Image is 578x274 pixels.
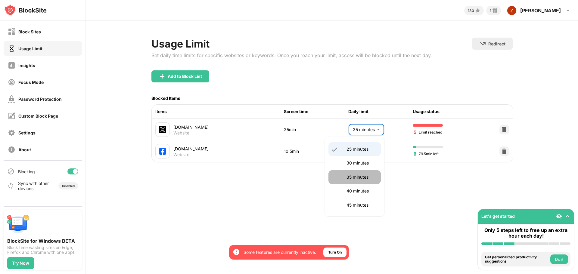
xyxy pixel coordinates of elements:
p: 45 minutes [346,202,377,208]
p: 30 minutes [346,160,377,166]
p: 25 minutes [346,146,377,152]
p: 50 minutes [346,216,377,222]
p: 40 minutes [346,188,377,194]
p: 35 minutes [346,174,377,180]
